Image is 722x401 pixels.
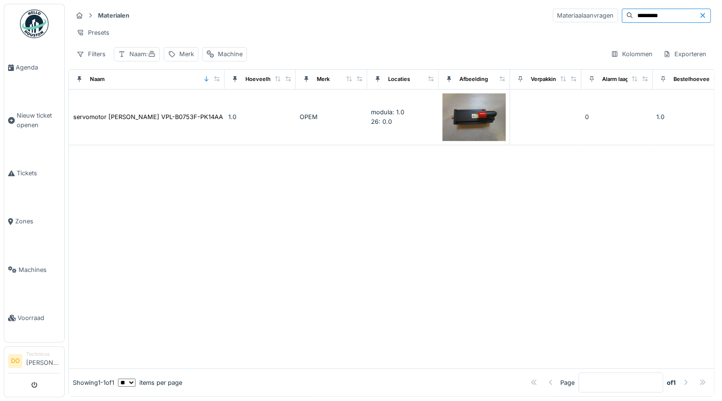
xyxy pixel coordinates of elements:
span: Nieuw ticket openen [17,111,60,129]
span: modula: 1.0 [371,109,404,116]
span: : [146,50,156,58]
div: Page [560,378,575,387]
a: Tickets [4,149,64,197]
a: Nieuw ticket openen [4,91,64,149]
div: Merk [317,75,330,83]
div: Afbeelding [459,75,488,83]
div: servomotor [PERSON_NAME] VPL-B0753F-PK14AA [73,112,223,121]
div: Merk [179,50,194,59]
a: Voorraad [4,294,64,342]
a: Zones [4,197,64,245]
div: Materiaalaanvragen [553,9,618,22]
div: Verpakking [531,75,559,83]
span: Agenda [16,63,60,72]
img: servomotor Allen Bradley VPL-B0753F-PK14AA [442,93,506,141]
div: Technicus [26,351,60,358]
a: DO Technicus[PERSON_NAME] [8,351,60,373]
img: Badge_color-CXgf-gQk.svg [20,10,49,38]
a: Machines [4,246,64,294]
div: Kolommen [606,47,657,61]
div: Showing 1 - 1 of 1 [73,378,114,387]
strong: of 1 [667,378,676,387]
div: Presets [72,26,114,40]
div: Locaties [388,75,410,83]
span: Voorraad [18,313,60,322]
span: Zones [15,217,60,226]
span: Tickets [17,169,60,178]
div: Machine [218,50,243,59]
li: DO [8,354,22,368]
div: 1.0 [228,112,292,121]
div: OPEM [300,112,363,121]
div: Naam [129,50,156,59]
div: Alarm laag niveau [602,75,648,83]
strong: Materialen [94,11,133,20]
span: Machines [19,265,60,274]
div: Filters [72,47,110,61]
span: 26: 0.0 [371,118,392,125]
div: items per page [118,378,182,387]
a: Agenda [4,43,64,91]
div: Hoeveelheid [245,75,279,83]
div: Naam [90,75,105,83]
div: 0 [585,112,649,121]
div: Exporteren [659,47,711,61]
li: [PERSON_NAME] [26,351,60,371]
div: 1.0 [656,112,720,121]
